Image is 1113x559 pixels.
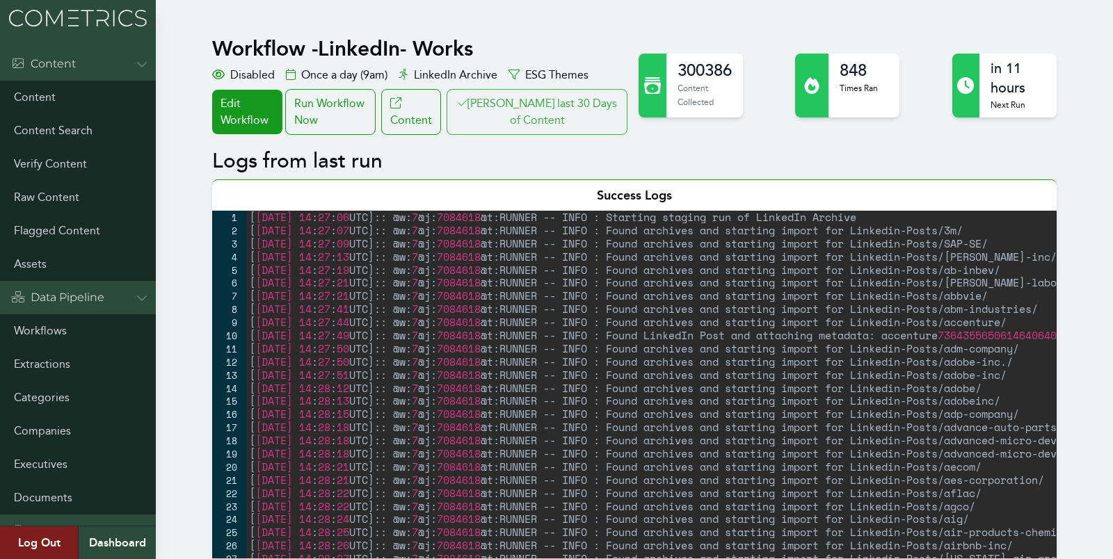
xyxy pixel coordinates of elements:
div: 12 [212,355,246,368]
div: 5 [212,264,246,277]
div: 11 [212,342,246,355]
div: 16 [212,407,246,421]
div: 15 [212,394,246,407]
div: 25 [212,526,246,539]
div: Success Logs [212,179,1056,211]
h2: Logs from last run [212,149,1056,174]
div: 26 [212,539,246,552]
div: 3 [212,237,246,250]
h2: 300386 [678,59,732,81]
div: Disabled [212,67,275,83]
div: Content [11,56,76,72]
div: Run Workflow Now [285,89,376,135]
div: 19 [212,447,246,460]
h2: in 11 hours [991,59,1045,98]
div: 1 [212,211,246,224]
p: Times Ran [840,81,878,95]
div: 14 [212,382,246,395]
a: Edit Workflow [212,90,282,134]
a: Content [381,89,441,135]
div: Once a day (9am) [286,67,387,83]
div: LinkedIn Archive [399,67,497,83]
div: 23 [212,500,246,513]
div: 4 [212,250,246,264]
button: [PERSON_NAME] last 30 Days of Content [447,89,627,135]
div: Admin [11,523,68,540]
h2: 848 [840,59,878,81]
div: 13 [212,368,246,382]
div: 7 [212,289,246,302]
div: 22 [212,487,246,500]
div: 21 [212,473,246,487]
a: Dashboard [78,526,156,559]
div: 10 [212,329,246,342]
div: 8 [212,302,246,316]
div: 24 [212,512,246,526]
div: 18 [212,434,246,447]
div: Data Pipeline [11,289,104,306]
div: ESG Themes [509,67,588,83]
p: Next Run [991,98,1045,112]
div: 6 [212,276,246,289]
div: 20 [212,460,246,473]
div: 17 [212,421,246,434]
h1: Workflow - LinkedIn- Works [212,36,630,61]
div: 9 [212,316,246,329]
p: Content Collected [678,81,732,108]
div: 2 [212,224,246,237]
